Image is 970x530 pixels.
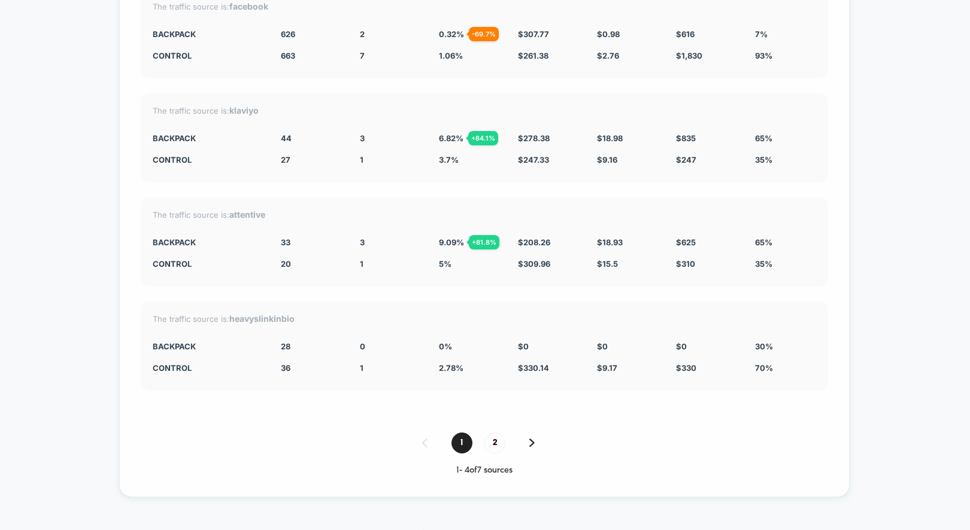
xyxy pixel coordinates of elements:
[439,51,463,60] span: 1.06 %
[281,155,290,165] span: 27
[676,51,702,60] span: $ 1,830
[153,342,263,351] div: backpack
[229,313,295,324] strong: heavyslinkinbio
[597,133,623,143] span: $ 18.98
[153,1,816,11] div: The traffic source is:
[281,342,290,351] span: 28
[518,342,529,351] span: $ 0
[153,51,263,60] div: CONTROL
[360,29,365,39] span: 2
[518,155,549,165] span: $ 247.33
[676,237,696,247] span: $ 625
[755,342,816,351] div: 30%
[153,29,263,39] div: backpack
[676,29,695,39] span: $ 616
[518,133,550,143] span: $ 278.38
[597,29,620,39] span: $ 0.98
[468,131,498,145] div: + 84.1 %
[439,155,459,165] span: 3.7 %
[676,363,696,373] span: $ 330
[676,133,696,143] span: $ 835
[360,259,363,269] span: 1
[153,259,263,269] div: CONTROL
[360,155,363,165] span: 1
[755,155,816,165] div: 35%
[755,29,816,39] div: 7%
[281,363,290,373] span: 36
[360,342,365,351] span: 0
[597,237,623,247] span: $ 18.93
[597,51,619,60] span: $ 2.76
[676,259,695,269] span: $ 310
[229,105,259,115] strong: klaviyo
[469,27,499,41] div: - 69.7 %
[484,432,505,453] span: 2
[281,29,295,39] span: 626
[676,342,687,351] span: $ 0
[153,133,263,143] div: backpack
[153,209,816,220] div: The traffic source is:
[439,363,463,373] span: 2.78 %
[597,155,617,165] span: $ 9.16
[518,237,550,247] span: $ 208.26
[281,259,291,269] span: 20
[153,237,263,247] div: backpack
[439,342,452,351] span: 0 %
[360,363,363,373] span: 1
[281,51,295,60] span: 663
[597,363,617,373] span: $ 9.17
[755,363,816,373] div: 70%
[141,465,828,476] div: 1 - 4 of 7 sources
[518,259,550,269] span: $ 309.96
[529,438,535,447] img: pagination forward
[229,1,268,11] strong: facebook
[439,133,463,143] span: 6.82 %
[439,237,464,247] span: 9.09 %
[360,237,365,247] span: 3
[229,209,265,220] strong: attentive
[153,363,263,373] div: CONTROL
[597,342,608,351] span: $ 0
[439,29,464,39] span: 0.32 %
[360,51,365,60] span: 7
[451,432,472,453] span: 1
[360,133,365,143] span: 3
[755,133,816,143] div: 65%
[755,237,816,247] div: 65%
[153,105,816,115] div: The traffic source is:
[518,363,549,373] span: $ 330.14
[755,259,816,269] div: 35%
[676,155,696,165] span: $ 247
[755,51,816,60] div: 93%
[153,313,816,324] div: The traffic source is:
[518,51,548,60] span: $ 261.38
[469,235,499,249] div: + 81.8 %
[518,29,549,39] span: $ 307.77
[281,237,290,247] span: 33
[439,259,451,269] span: 5 %
[153,155,263,165] div: CONTROL
[597,259,618,269] span: $ 15.5
[281,133,292,143] span: 44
